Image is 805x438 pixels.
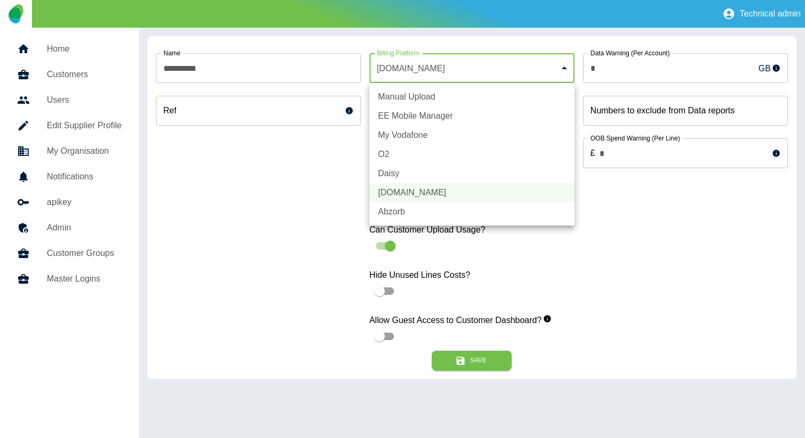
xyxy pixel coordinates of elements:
[369,87,574,106] li: Manual Upload
[369,106,574,126] li: EE Mobile Manager
[369,145,574,164] li: O2
[369,202,574,221] li: Abzorb
[369,164,574,183] li: Daisy
[369,126,574,145] li: My Vodafone
[369,183,574,202] li: [DOMAIN_NAME]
